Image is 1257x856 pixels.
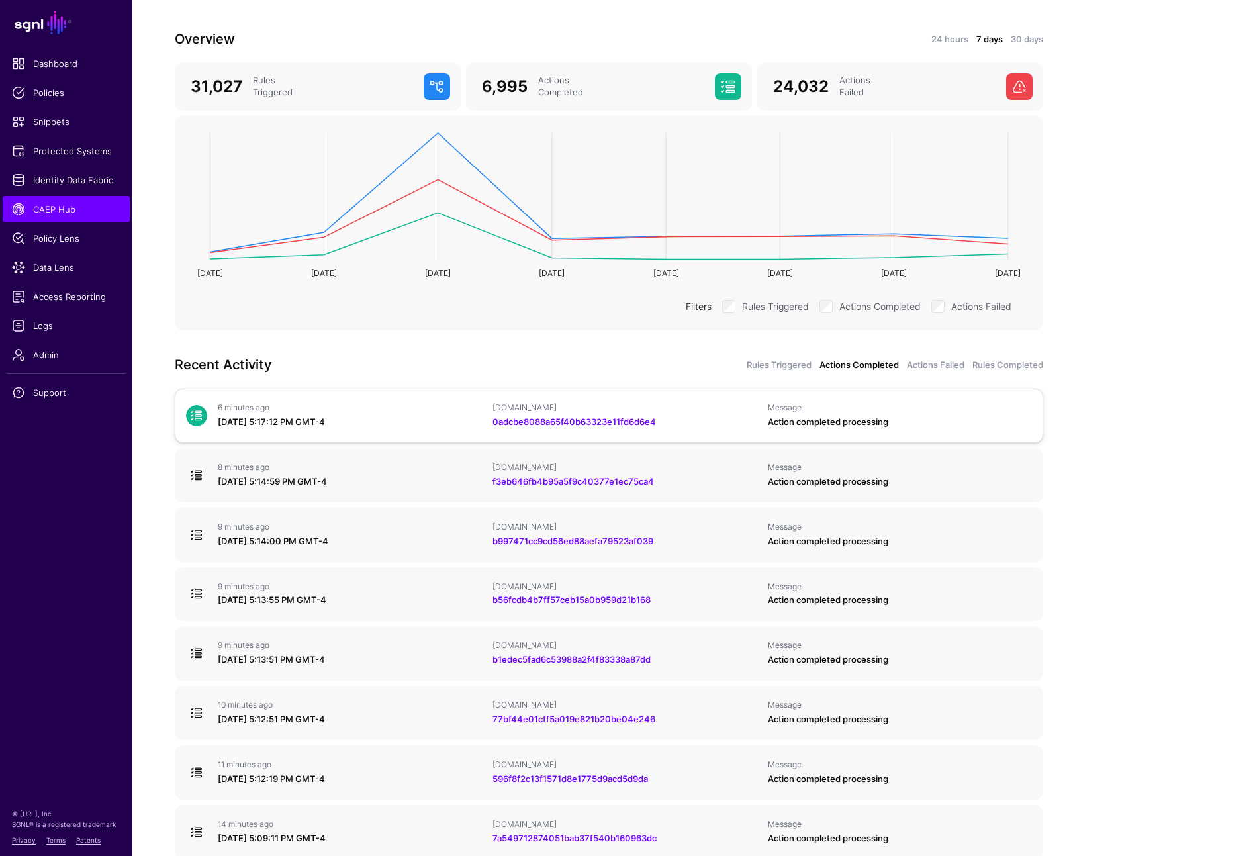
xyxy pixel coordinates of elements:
[218,581,482,592] div: 9 minutes ago
[12,819,120,830] p: SGNL® is a registered trademark
[311,268,337,278] text: [DATE]
[12,290,120,303] span: Access Reporting
[492,833,657,843] a: 7a549712874051bab37f540b160963dc
[46,836,66,844] a: Terms
[492,476,654,487] a: f3eb646fb4b95a5f9c40377e1ec75ca4
[834,75,1001,99] div: Actions Failed
[995,268,1021,278] text: [DATE]
[12,232,120,245] span: Policy Lens
[768,462,1032,473] div: Message
[767,268,793,278] text: [DATE]
[218,475,482,489] div: [DATE] 5:14:59 PM GMT-4
[768,640,1032,651] div: Message
[12,144,120,158] span: Protected Systems
[12,173,120,187] span: Identity Data Fabric
[218,416,482,429] div: [DATE] 5:17:12 PM GMT-4
[492,416,656,427] a: 0adcbe8088a65f40b63323e11fd6d6e4
[3,167,130,193] a: Identity Data Fabric
[768,819,1032,830] div: Message
[768,773,1032,786] div: Action completed processing
[492,536,653,546] a: b997471cc9cd56ed88aefa79523af039
[492,581,757,592] div: [DOMAIN_NAME]
[951,297,1011,313] label: Actions Failed
[742,297,809,313] label: Rules Triggered
[819,359,899,372] a: Actions Completed
[12,348,120,361] span: Admin
[12,319,120,332] span: Logs
[12,115,120,128] span: Snippets
[218,759,482,770] div: 11 minutes ago
[768,522,1032,532] div: Message
[773,77,829,96] span: 24,032
[218,819,482,830] div: 14 minutes ago
[972,359,1043,372] a: Rules Completed
[768,403,1032,413] div: Message
[197,268,223,278] text: [DATE]
[8,8,124,37] a: SGNL
[3,283,130,310] a: Access Reporting
[3,138,130,164] a: Protected Systems
[425,268,451,278] text: [DATE]
[76,836,101,844] a: Patents
[175,354,601,375] h3: Recent Activity
[539,268,565,278] text: [DATE]
[768,535,1032,548] div: Action completed processing
[218,640,482,651] div: 9 minutes ago
[768,700,1032,710] div: Message
[248,75,418,99] div: Rules Triggered
[768,581,1032,592] div: Message
[218,700,482,710] div: 10 minutes ago
[3,342,130,368] a: Admin
[768,594,1032,607] div: Action completed processing
[492,594,651,605] a: b56fcdb4b7ff57ceb15a0b959d21b168
[768,759,1032,770] div: Message
[482,77,528,96] span: 6,995
[218,713,482,726] div: [DATE] 5:12:51 PM GMT-4
[492,654,651,665] a: b1edec5fad6c53988a2f4f83338a87dd
[747,359,812,372] a: Rules Triggered
[653,268,679,278] text: [DATE]
[976,33,1003,46] a: 7 days
[492,462,757,473] div: [DOMAIN_NAME]
[492,819,757,830] div: [DOMAIN_NAME]
[175,28,601,50] h3: Overview
[3,196,130,222] a: CAEP Hub
[3,79,130,106] a: Policies
[492,773,648,784] a: 596f8f2c13f1571d8e1775d9acd5d9da
[839,297,921,313] label: Actions Completed
[12,57,120,70] span: Dashboard
[1011,33,1043,46] a: 30 days
[492,640,757,651] div: [DOMAIN_NAME]
[218,773,482,786] div: [DATE] 5:12:19 PM GMT-4
[492,759,757,770] div: [DOMAIN_NAME]
[12,203,120,216] span: CAEP Hub
[12,386,120,399] span: Support
[881,268,907,278] text: [DATE]
[768,416,1032,429] div: Action completed processing
[3,312,130,339] a: Logs
[492,700,757,710] div: [DOMAIN_NAME]
[218,594,482,607] div: [DATE] 5:13:55 PM GMT-4
[768,832,1032,845] div: Action completed processing
[218,462,482,473] div: 8 minutes ago
[680,299,717,313] div: Filters
[191,77,242,96] span: 31,027
[768,653,1032,667] div: Action completed processing
[931,33,968,46] a: 24 hours
[218,535,482,548] div: [DATE] 5:14:00 PM GMT-4
[492,522,757,532] div: [DOMAIN_NAME]
[218,653,482,667] div: [DATE] 5:13:51 PM GMT-4
[533,75,710,99] div: Actions Completed
[218,403,482,413] div: 6 minutes ago
[768,713,1032,726] div: Action completed processing
[907,359,964,372] a: Actions Failed
[3,109,130,135] a: Snippets
[218,522,482,532] div: 9 minutes ago
[12,86,120,99] span: Policies
[218,832,482,845] div: [DATE] 5:09:11 PM GMT-4
[3,225,130,252] a: Policy Lens
[492,403,757,413] div: [DOMAIN_NAME]
[12,261,120,274] span: Data Lens
[3,50,130,77] a: Dashboard
[3,254,130,281] a: Data Lens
